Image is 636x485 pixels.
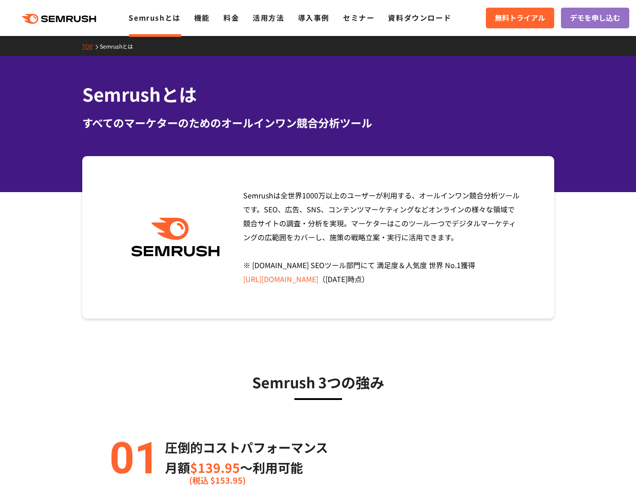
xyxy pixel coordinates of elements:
img: Semrush [127,218,224,257]
p: 圧倒的コストパフォーマンス [165,437,328,458]
a: デモを申し込む [561,8,629,28]
span: 無料トライアル [495,12,545,24]
a: TOP [82,42,100,50]
h1: Semrushとは [82,81,554,108]
span: $139.95 [190,458,240,476]
p: 月額 〜利用可能 [165,458,328,478]
span: Semrushは全世界1000万以上のユーザーが利用する、オールインワン競合分析ツールです。SEO、広告、SNS、コンテンツマーケティングなどオンラインの様々な領域で競合サイトの調査・分析を実現... [243,190,520,284]
a: 活用方法 [253,12,284,23]
img: alt [105,437,159,478]
a: 料金 [223,12,239,23]
a: 無料トライアル [486,8,554,28]
a: 資料ダウンロード [388,12,451,23]
span: デモを申し込む [570,12,620,24]
a: [URL][DOMAIN_NAME] [243,274,318,284]
a: セミナー [343,12,374,23]
div: すべてのマーケターのためのオールインワン競合分析ツール [82,115,554,131]
a: Semrushとは [100,42,140,50]
a: Semrushとは [129,12,180,23]
a: 機能 [194,12,210,23]
h3: Semrush 3つの強み [105,371,532,393]
a: 導入事例 [298,12,329,23]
